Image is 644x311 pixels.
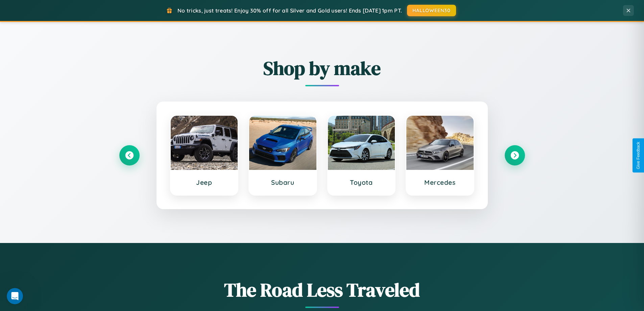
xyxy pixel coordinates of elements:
[256,178,310,186] h3: Subaru
[413,178,467,186] h3: Mercedes
[636,142,641,169] div: Give Feedback
[119,55,525,81] h2: Shop by make
[7,288,23,304] iframe: Intercom live chat
[407,5,456,16] button: HALLOWEEN30
[177,178,231,186] h3: Jeep
[177,7,402,14] span: No tricks, just treats! Enjoy 30% off for all Silver and Gold users! Ends [DATE] 1pm PT.
[119,277,525,303] h1: The Road Less Traveled
[335,178,388,186] h3: Toyota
